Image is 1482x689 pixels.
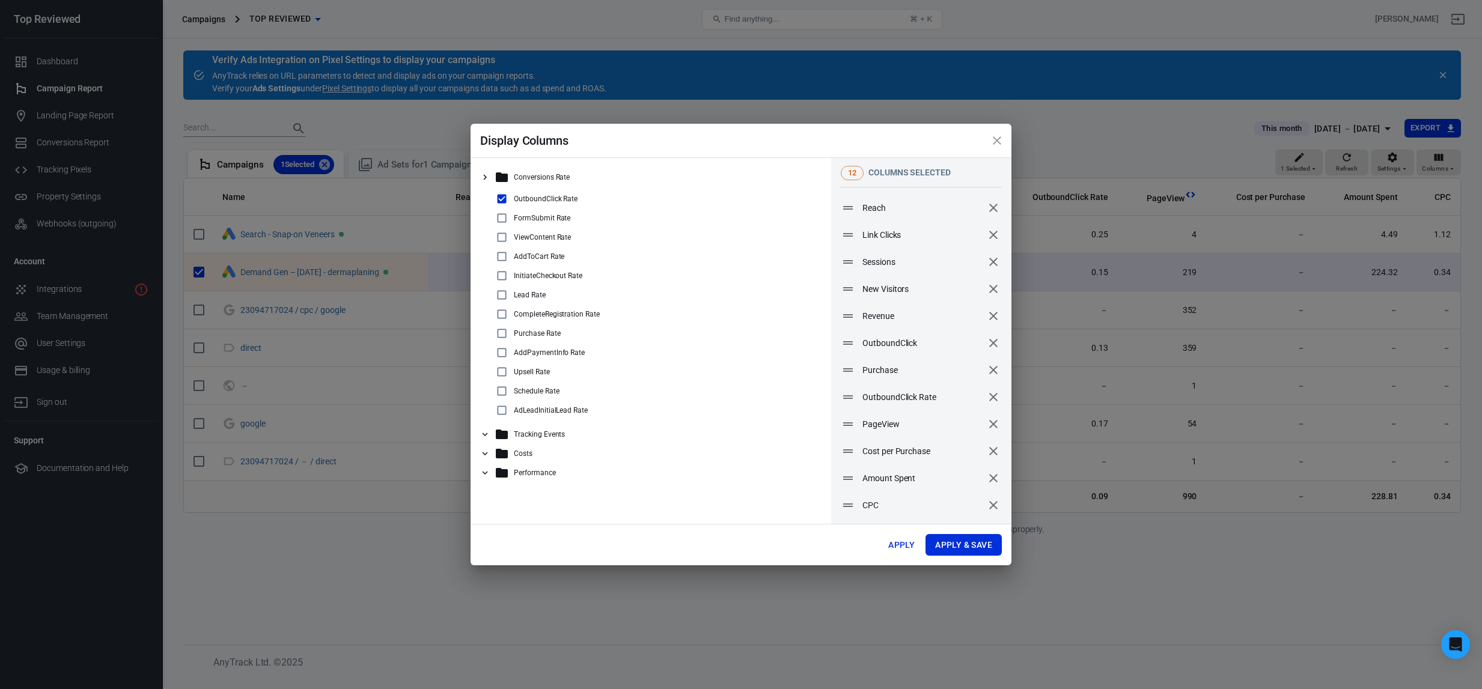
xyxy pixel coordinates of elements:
button: Apply & Save [925,534,1002,556]
button: remove [983,252,1004,272]
div: Cost per Purchaseremove [831,438,1011,465]
span: CPC [862,499,983,512]
span: PageView [862,418,983,431]
div: Reachremove [831,195,1011,222]
p: Upsell Rate [514,368,550,376]
p: FormSubmit Rate [514,214,570,222]
div: OutboundClick Rateremove [831,384,1011,411]
button: remove [983,306,1004,326]
div: Link Clicksremove [831,222,1011,249]
div: Amount Spentremove [831,465,1011,492]
span: columns selected [868,168,951,177]
p: Costs [514,449,532,458]
p: Tracking Events [514,430,565,439]
span: 12 [844,167,861,179]
span: New Visitors [862,283,983,296]
div: OutboundClickremove [831,330,1011,357]
button: remove [983,414,1004,434]
button: remove [983,279,1004,299]
p: Conversions Rate [514,173,570,181]
p: AddToCart Rate [514,252,564,261]
p: Lead Rate [514,291,546,299]
button: remove [983,360,1004,380]
span: OutboundClick [862,337,983,350]
button: close [983,126,1011,155]
p: CompleteRegistration Rate [514,310,600,318]
span: Cost per Purchase [862,445,983,458]
button: remove [983,495,1004,515]
span: Revenue [862,310,983,323]
div: Open Intercom Messenger [1441,630,1470,659]
div: PageViewremove [831,411,1011,438]
div: Sessionsremove [831,249,1011,276]
span: Reach [862,202,983,214]
span: Purchase [862,364,983,377]
p: InitiateCheckout Rate [514,272,582,280]
p: Schedule Rate [514,387,559,395]
p: AddPaymentInfo Rate [514,348,585,357]
button: remove [983,198,1004,218]
p: Performance [514,469,556,477]
span: OutboundClick Rate [862,391,983,404]
div: Revenueremove [831,303,1011,330]
button: remove [983,333,1004,353]
p: ViewContent Rate [514,233,571,241]
div: New Visitorsremove [831,276,1011,303]
span: Display Columns [480,133,569,148]
button: remove [983,441,1004,461]
button: remove [983,468,1004,488]
button: remove [983,387,1004,407]
p: OutboundClick Rate [514,195,578,203]
div: CPCremove [831,492,1011,519]
p: Purchase Rate [514,329,560,338]
span: Amount Spent [862,472,983,485]
button: Apply [882,534,921,556]
span: Link Clicks [862,229,983,241]
span: Sessions [862,256,983,269]
p: AdLeadInitialLead Rate [514,406,588,414]
div: Purchaseremove [831,357,1011,384]
button: remove [983,225,1004,245]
